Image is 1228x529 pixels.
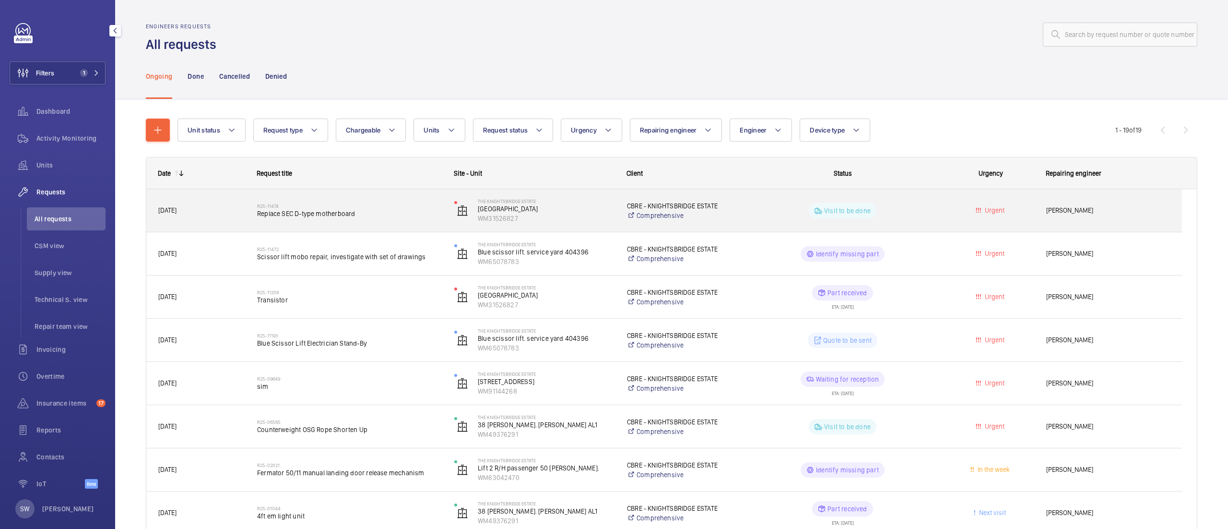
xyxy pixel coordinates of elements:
button: Unit status [177,119,246,142]
span: In the week [976,466,1010,473]
span: Request title [257,169,292,177]
p: The Knightsbridge Estate [478,198,614,204]
p: SW [20,504,29,514]
p: Visit to be done [824,422,871,432]
span: Urgency [571,126,597,134]
span: Urgent [983,422,1004,430]
button: Filters1 [10,61,106,84]
h2: R25-01044 [257,505,442,511]
p: 38 [PERSON_NAME]. [PERSON_NAME] AL1 [478,506,614,516]
img: elevator.svg [457,248,468,260]
h2: R25-11193 [257,333,442,338]
p: [STREET_ADDRESS] [478,377,614,386]
p: Identify missing part [816,465,879,475]
span: [PERSON_NAME] [1046,464,1170,475]
a: Comprehensive [627,254,738,264]
p: The Knightsbridge Estate [478,371,614,377]
span: Repairing engineer [640,126,697,134]
button: Units [413,119,465,142]
p: Blue scissor lift. service yard 404396 [478,247,614,257]
p: The Knightsbridge Estate [478,285,614,290]
span: Chargeable [346,126,381,134]
span: Technical S. view [35,295,106,304]
span: Insurance items [36,398,93,408]
span: Beta [85,479,98,489]
button: Request type [253,119,328,142]
span: Requests [36,187,106,197]
span: All requests [35,214,106,224]
span: IoT [36,479,85,489]
span: Overtime [36,372,106,381]
a: Comprehensive [627,513,738,523]
span: Filters [36,68,54,78]
button: Request status [473,119,554,142]
p: WM63042470 [478,473,614,482]
img: elevator.svg [457,464,468,476]
p: WM31526827 [478,214,614,223]
span: Fermator 50/11 manual landing door release mechanism [257,468,442,478]
input: Search by request number or quote number [1043,23,1197,47]
span: Urgent [983,293,1004,301]
img: elevator.svg [457,507,468,519]
img: elevator.svg [457,378,468,389]
span: Activity Monitoring [36,133,106,143]
span: [DATE] [158,336,177,344]
h2: R25-09649 [257,376,442,382]
span: Urgent [983,206,1004,214]
h2: R25-02021 [257,462,442,468]
span: Blue Scissor Lift Electrician Stand-By [257,338,442,348]
span: CSM view [35,241,106,251]
p: CBRE - KNIGHTSBRIDGE ESTATE [627,288,738,297]
span: 1 - 19 19 [1115,127,1142,133]
span: Engineer [740,126,767,134]
p: Blue scissor lift. service yard 404396 [478,334,614,343]
p: CBRE - KNIGHTSBRIDGE ESTATE [627,374,738,384]
p: The Knightsbridge Estate [478,328,614,334]
span: [PERSON_NAME] [1046,507,1170,518]
span: [DATE] [158,206,177,214]
span: Urgent [983,336,1004,344]
p: [GEOGRAPHIC_DATA] [478,290,614,300]
span: Site - Unit [454,169,482,177]
span: [DATE] [158,379,177,387]
a: Comprehensive [627,340,738,350]
span: [PERSON_NAME] [1046,291,1170,302]
p: Cancelled [219,72,250,81]
h2: R25-11208 [257,289,442,295]
p: WM65078783 [478,343,614,353]
span: Status [834,169,852,177]
button: Engineer [730,119,792,142]
div: ETA: [DATE] [832,387,854,396]
span: Contacts [36,452,106,462]
p: 38 [PERSON_NAME]. [PERSON_NAME] AL1 [478,420,614,430]
span: Request type [263,126,303,134]
a: Comprehensive [627,470,738,480]
span: [PERSON_NAME] [1046,335,1170,346]
span: [PERSON_NAME] [1046,248,1170,259]
span: [DATE] [158,466,177,473]
img: elevator.svg [457,291,468,303]
p: WM49376291 [478,430,614,439]
a: Comprehensive [627,384,738,393]
span: Urgent [983,379,1004,387]
span: Scissor lift mobo repair, investigate with set of drawings [257,252,442,262]
p: CBRE - KNIGHTSBRIDGE ESTATE [627,331,738,340]
span: Request status [483,126,528,134]
p: CBRE - KNIGHTSBRIDGE ESTATE [627,460,738,470]
p: The Knightsbridge Estate [478,457,614,463]
span: Repairing engineer [1046,169,1101,177]
div: ETA: [DATE] [832,301,854,309]
p: Waiting for reception [816,374,879,384]
h2: R25-06565 [257,419,442,425]
span: [DATE] [158,422,177,430]
p: Identify missing part [816,249,879,259]
span: Urgency [979,169,1003,177]
button: Chargeable [336,119,406,142]
div: ETA: [DATE] [832,517,854,525]
a: Comprehensive [627,211,738,220]
p: CBRE - KNIGHTSBRIDGE ESTATE [627,244,738,254]
button: Urgency [561,119,622,142]
span: [PERSON_NAME] [1046,205,1170,216]
p: Denied [265,72,287,81]
span: Client [626,169,643,177]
